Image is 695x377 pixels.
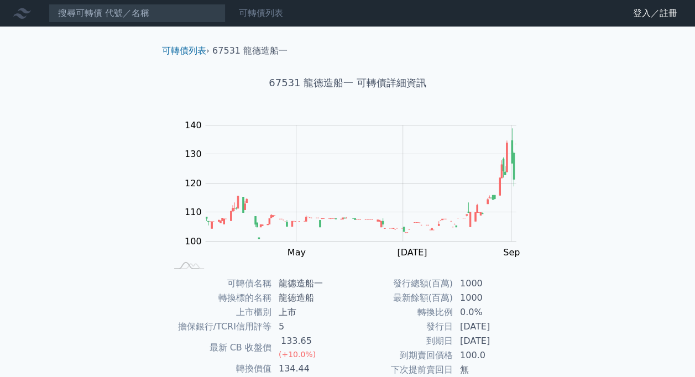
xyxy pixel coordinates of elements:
[453,291,529,305] td: 1000
[640,324,695,377] div: 聊天小工具
[348,291,453,305] td: 最新餘額(百萬)
[185,207,202,217] tspan: 110
[166,334,272,362] td: 最新 CB 收盤價
[453,363,529,377] td: 無
[185,236,202,247] tspan: 100
[624,4,686,22] a: 登入／註冊
[166,362,272,376] td: 轉換價值
[272,362,348,376] td: 134.44
[166,276,272,291] td: 可轉債名稱
[49,4,226,23] input: 搜尋可轉債 代號／名稱
[166,320,272,334] td: 擔保銀行/TCRI信用評等
[185,120,202,130] tspan: 140
[272,291,348,305] td: 龍德造船
[348,320,453,334] td: 發行日
[166,305,272,320] td: 上市櫃別
[348,276,453,291] td: 發行總額(百萬)
[162,45,206,56] a: 可轉債列表
[162,44,210,57] li: ›
[640,324,695,377] iframe: Chat Widget
[348,305,453,320] td: 轉換比例
[279,350,316,359] span: (+10.0%)
[453,334,529,348] td: [DATE]
[453,348,529,363] td: 100.0
[272,320,348,334] td: 5
[239,8,283,18] a: 可轉債列表
[348,334,453,348] td: 到期日
[185,149,202,159] tspan: 130
[348,348,453,363] td: 到期賣回價格
[272,276,348,291] td: 龍德造船一
[288,247,306,258] tspan: May
[179,120,532,258] g: Chart
[279,334,314,348] div: 133.65
[453,276,529,291] td: 1000
[348,363,453,377] td: 下次提前賣回日
[453,305,529,320] td: 0.0%
[185,178,202,188] tspan: 120
[397,247,427,258] tspan: [DATE]
[272,305,348,320] td: 上市
[453,320,529,334] td: [DATE]
[503,247,520,258] tspan: Sep
[212,44,288,57] li: 67531 龍德造船一
[153,75,542,91] h1: 67531 龍德造船一 可轉債詳細資訊
[166,291,272,305] td: 轉換標的名稱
